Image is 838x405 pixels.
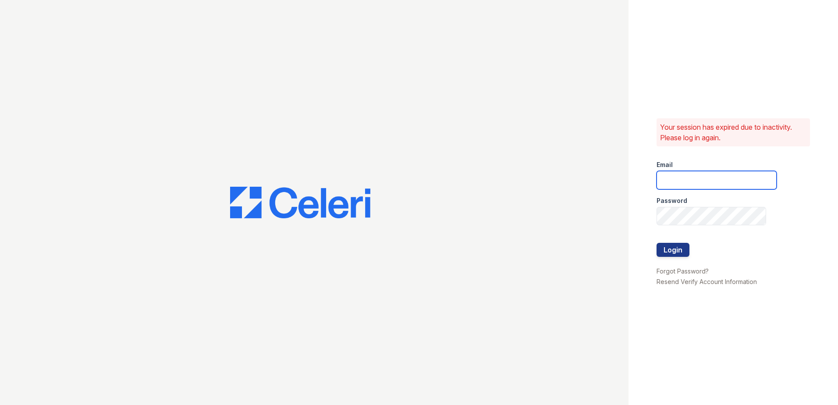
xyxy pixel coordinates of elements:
label: Email [657,160,673,169]
a: Resend Verify Account Information [657,278,757,285]
a: Forgot Password? [657,267,709,275]
button: Login [657,243,689,257]
img: CE_Logo_Blue-a8612792a0a2168367f1c8372b55b34899dd931a85d93a1a3d3e32e68fde9ad4.png [230,187,370,218]
label: Password [657,196,687,205]
p: Your session has expired due to inactivity. Please log in again. [660,122,806,143]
